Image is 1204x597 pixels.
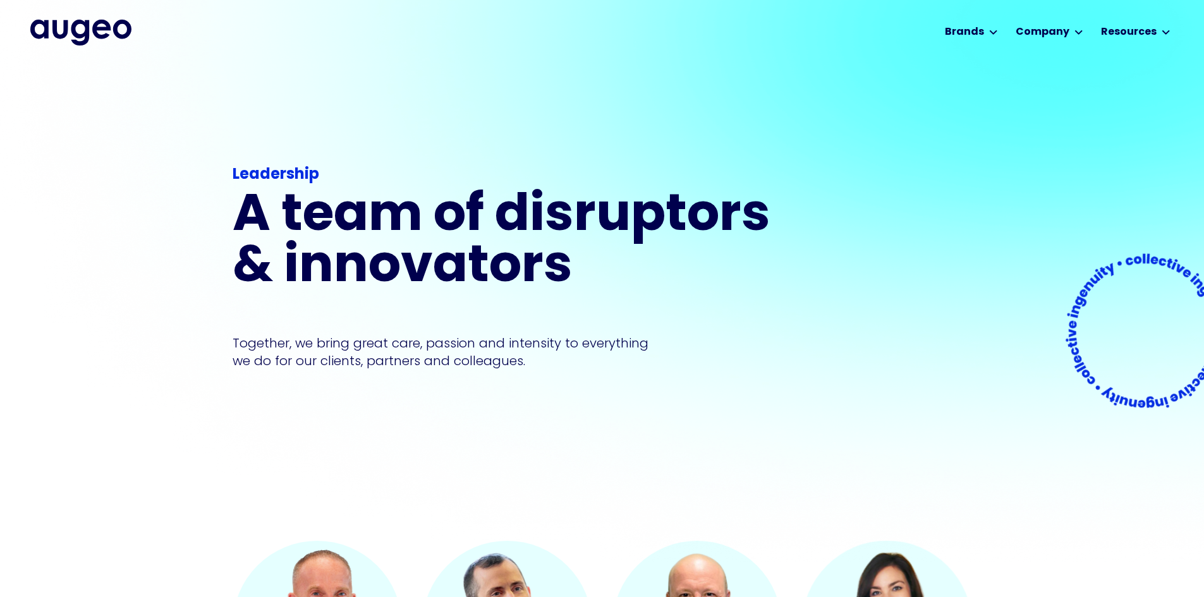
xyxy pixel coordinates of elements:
a: home [30,20,131,45]
p: Together, we bring great care, passion and intensity to everything we do for our clients, partner... [233,334,667,370]
img: Augeo's full logo in midnight blue. [30,20,131,45]
div: Brands [945,25,984,40]
div: Leadership [233,164,779,186]
div: Company [1016,25,1069,40]
h1: A team of disruptors & innovators [233,191,779,294]
div: Resources [1101,25,1157,40]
